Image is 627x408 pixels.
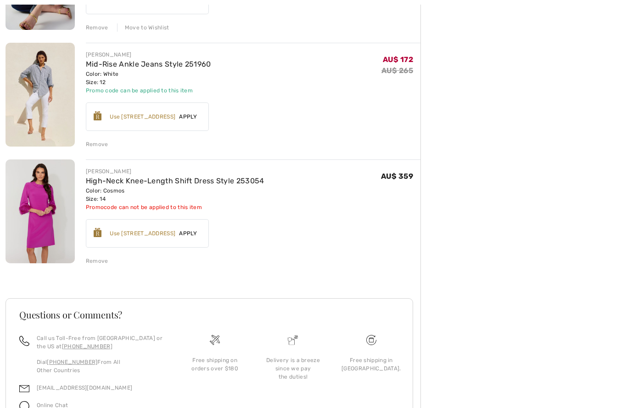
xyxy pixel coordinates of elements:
div: Remove [86,257,108,265]
s: AU$ 265 [381,66,413,75]
img: email [19,384,29,394]
h3: Questions or Comments? [19,310,399,319]
p: Dial From All Other Countries [37,358,165,374]
img: Delivery is a breeze since we pay the duties! [288,335,298,345]
img: Reward-Logo.svg [94,228,102,237]
div: Free shipping on orders over $180 [183,356,246,373]
div: Remove [86,140,108,148]
span: AU$ 359 [381,172,413,181]
div: Delivery is a breeze since we pay the duties! [261,356,325,381]
img: Mid-Rise Ankle Jeans Style 251960 [6,43,75,147]
img: Free shipping on orders over $180 [366,335,376,345]
span: Apply [175,113,201,121]
p: Call us Toll-Free from [GEOGRAPHIC_DATA] or the US at [37,334,165,351]
div: Use [STREET_ADDRESS] [110,113,175,121]
div: [PERSON_NAME] [86,51,211,59]
a: [PHONE_NUMBER] [47,359,97,365]
div: Promo code can be applied to this item [86,86,211,95]
a: [EMAIL_ADDRESS][DOMAIN_NAME] [37,385,132,391]
img: High-Neck Knee-Length Shift Dress Style 253054 [6,159,75,263]
a: [PHONE_NUMBER] [62,343,112,350]
div: Remove [86,23,108,32]
div: Color: White Size: 12 [86,70,211,86]
div: Move to Wishlist [117,23,169,32]
img: call [19,336,29,346]
img: Reward-Logo.svg [94,111,102,120]
div: Promocode can not be applied to this item [86,203,264,211]
a: High-Neck Knee-Length Shift Dress Style 253054 [86,176,264,185]
img: Free shipping on orders over $180 [210,335,220,345]
div: Free shipping in [GEOGRAPHIC_DATA]. [340,356,403,373]
div: Use [STREET_ADDRESS] [110,229,175,238]
div: Color: Cosmos Size: 14 [86,187,264,203]
span: Apply [175,229,201,238]
span: AU$ 172 [383,55,413,64]
div: [PERSON_NAME] [86,167,264,176]
a: Mid-Rise Ankle Jeans Style 251960 [86,60,211,68]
